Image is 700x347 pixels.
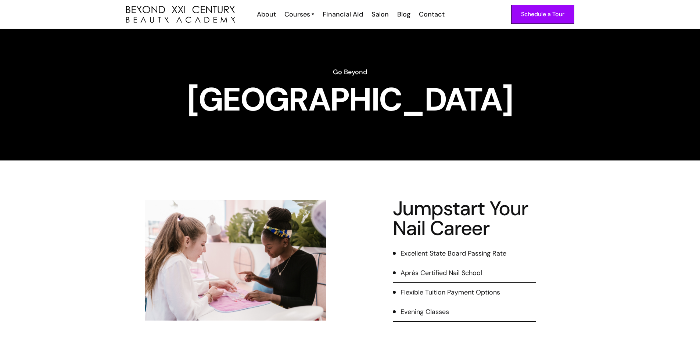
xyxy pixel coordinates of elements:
div: Schedule a Tour [521,10,564,19]
img: nail tech working at salon [145,200,326,321]
div: Salon [371,10,389,19]
div: Excellent State Board Passing Rate [401,249,506,258]
div: Flexible Tuition Payment Options [401,288,500,297]
a: Schedule a Tour [511,5,574,24]
div: Blog [397,10,410,19]
h6: Go Beyond [126,67,574,77]
img: beyond 21st century beauty academy logo [126,6,235,23]
a: Courses [284,10,314,19]
div: Evening Classes [401,307,449,317]
a: About [252,10,280,19]
a: Financial Aid [318,10,367,19]
a: Salon [367,10,392,19]
h2: Jumpstart Your Nail Career [393,199,536,238]
div: About [257,10,276,19]
div: Financial Aid [323,10,363,19]
div: Contact [419,10,445,19]
a: Contact [414,10,448,19]
div: Aprés Certified Nail School [401,268,482,278]
div: Courses [284,10,310,19]
strong: [GEOGRAPHIC_DATA] [187,79,513,120]
a: Blog [392,10,414,19]
a: home [126,6,235,23]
